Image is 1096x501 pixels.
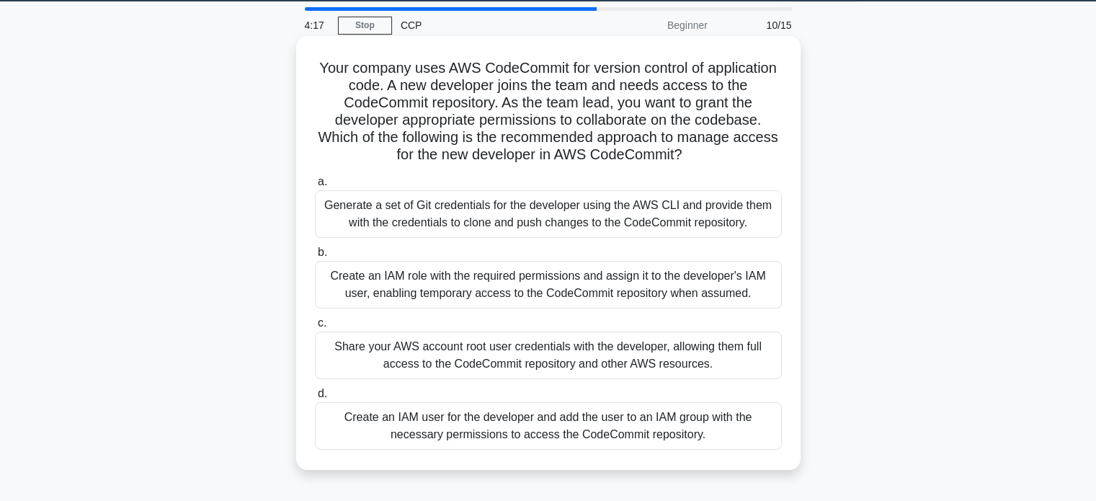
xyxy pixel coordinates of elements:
div: Share your AWS account root user credentials with the developer, allowing them full access to the... [315,332,782,379]
div: Create an IAM user for the developer and add the user to an IAM group with the necessary permissi... [315,402,782,450]
div: Generate a set of Git credentials for the developer using the AWS CLI and provide them with the c... [315,190,782,238]
div: Beginner [590,11,716,40]
a: Stop [338,17,392,35]
span: b. [318,246,327,258]
div: 10/15 [716,11,801,40]
span: c. [318,316,326,329]
span: d. [318,387,327,399]
h5: Your company uses AWS CodeCommit for version control of application code. A new developer joins t... [313,59,783,164]
span: a. [318,175,327,187]
div: 4:17 [296,11,338,40]
div: CCP [392,11,590,40]
div: Create an IAM role with the required permissions and assign it to the developer's IAM user, enabl... [315,261,782,309]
